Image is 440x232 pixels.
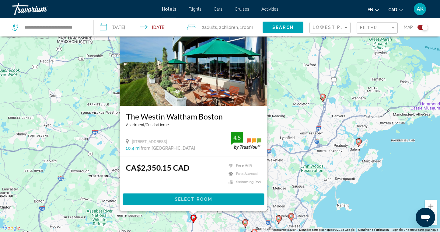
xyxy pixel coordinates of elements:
a: The Westin Waltham Boston [126,112,261,121]
button: Toggle map [413,25,428,30]
span: [STREET_ADDRESS] [132,139,167,144]
img: Google [2,224,22,232]
button: Travelers: 2 adults, 2 children [181,18,263,36]
span: Données cartographiques ©2025 Google [299,228,354,231]
span: Filter [360,25,377,30]
span: Search [272,25,294,30]
button: Zoom avant [425,200,437,212]
span: Adults [204,25,217,30]
span: , 2 [217,23,238,32]
span: Select Room [175,197,212,202]
li: Free WiFi [226,163,261,168]
span: Map [404,23,413,32]
span: CAD [388,7,397,12]
button: User Menu [412,3,428,16]
button: Change language [368,5,379,14]
div: 4.5 [231,134,243,141]
li: Swimming Pool [226,179,261,184]
a: Cars [214,7,222,12]
ins: CA$2,350.15 CAD [126,163,190,172]
li: Pets Allowed [226,171,261,176]
a: Select Room [123,197,264,201]
span: Apartment/Condo/Home [126,123,169,127]
span: en [368,7,373,12]
button: Check-in date: Sep 9, 2025 Check-out date: Sep 12, 2025 [94,18,181,36]
a: Signaler une erreur cartographique [393,228,438,231]
a: Travorium [12,3,156,15]
img: Hotel image [120,9,267,106]
button: Filter [357,22,398,34]
img: trustyou-badge.svg [231,132,261,150]
span: AK [417,6,424,12]
a: Hotels [162,7,176,12]
a: Conditions d'utilisation (s'ouvre dans un nouvel onglet) [358,228,389,231]
span: Children [222,25,238,30]
span: Room [242,25,253,30]
span: 10.4 mi [126,146,141,151]
span: from [GEOGRAPHIC_DATA] [141,146,195,151]
a: Ouvrir cette zone dans Google Maps (s'ouvre dans une nouvelle fenêtre) [2,224,22,232]
a: Flights [188,7,201,12]
a: Activities [261,7,278,12]
button: Change currency [388,5,403,14]
a: Cruises [235,7,249,12]
span: Lowest Price [313,25,352,30]
span: 2 [202,23,217,32]
span: , 1 [238,23,253,32]
div: null star Hotel [126,123,261,127]
button: Search [263,22,303,33]
button: Select Room [123,193,264,205]
button: Raccourcis-clavier [272,228,295,232]
iframe: Bouton de lancement de la fenêtre de messagerie [416,208,435,227]
mat-select: Sort by [313,25,349,30]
